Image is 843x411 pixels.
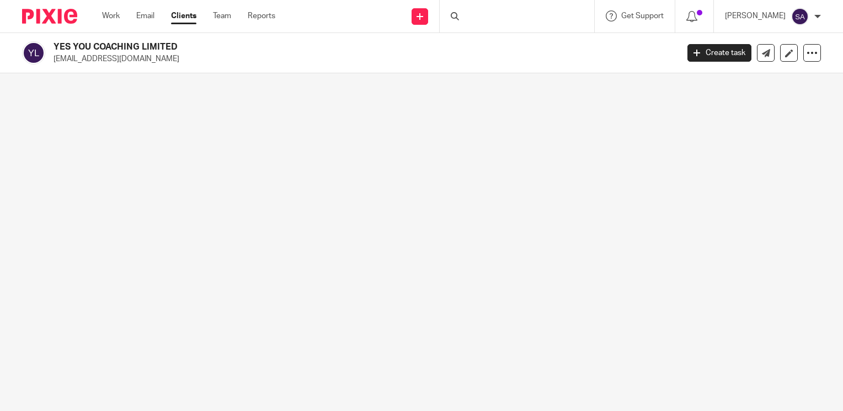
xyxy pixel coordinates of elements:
a: Email [136,10,154,21]
a: Reports [248,10,275,21]
a: Clients [171,10,196,21]
a: Work [102,10,120,21]
p: [PERSON_NAME] [725,10,786,21]
a: Create task [687,44,751,62]
img: svg%3E [22,41,45,64]
p: [EMAIL_ADDRESS][DOMAIN_NAME] [54,53,671,64]
img: svg%3E [791,8,809,25]
img: Pixie [22,9,77,24]
a: Team [213,10,231,21]
span: Get Support [621,12,664,20]
h2: YES YOU COACHING LIMITED [54,41,547,53]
